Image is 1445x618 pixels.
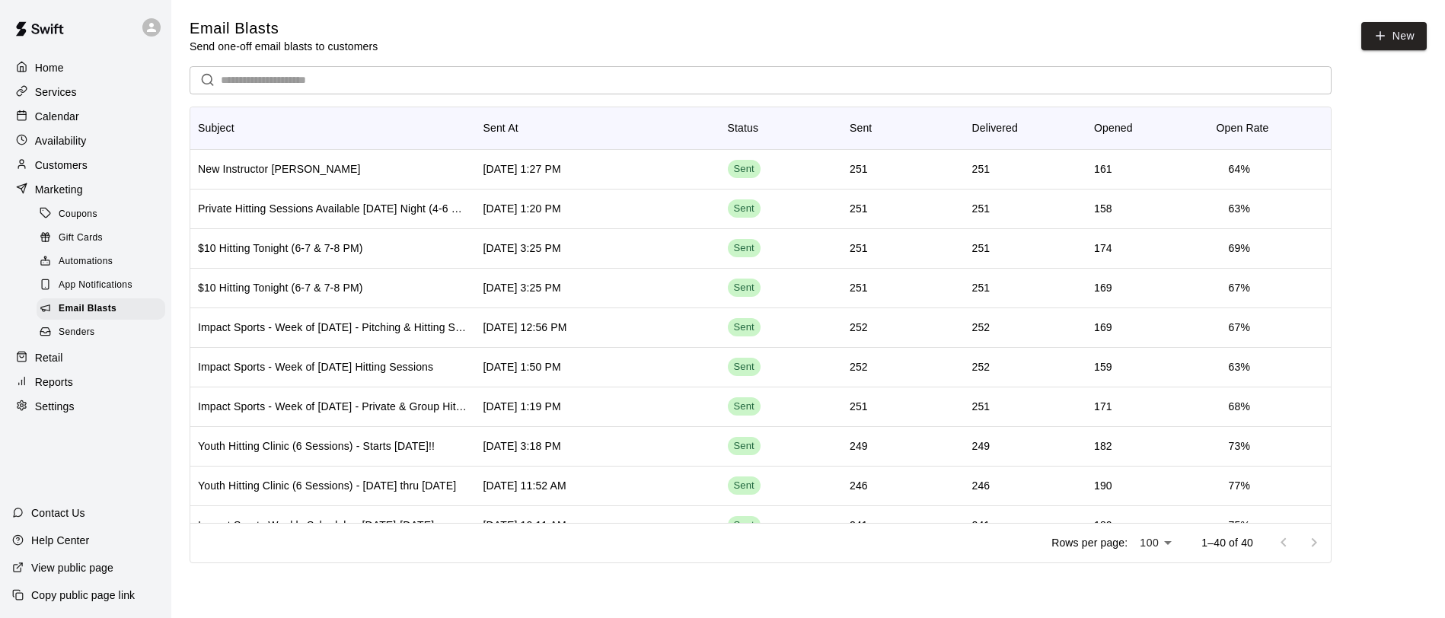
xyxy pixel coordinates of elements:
div: 241 [850,518,868,533]
div: Sent At [476,107,720,149]
div: Open Rate [1209,107,1332,149]
div: 169 [1094,320,1112,335]
p: Rows per page: [1051,535,1128,550]
div: Sep 12 2025, 3:25 PM [483,241,561,256]
div: Jul 13 2025, 1:19 PM [483,399,561,414]
span: App Notifications [59,278,132,293]
div: 169 [1094,280,1112,295]
div: Sent At [483,107,518,149]
div: Opened [1086,107,1209,149]
span: Sent [728,320,761,335]
div: 252 [850,359,868,374]
div: Private Hitting Sessions Available Thursday Night (4-6 PM) [198,201,468,216]
div: Delivered [972,107,1019,149]
span: Sent [728,202,761,216]
a: App Notifications [37,274,171,298]
p: Reports [35,374,73,390]
div: 190 [1094,478,1112,493]
div: Sep 24 2025, 1:20 PM [483,201,561,216]
div: Sep 12 2025, 3:25 PM [483,280,561,295]
div: Sent [842,107,965,149]
div: 251 [972,201,990,216]
span: Sent [728,162,761,177]
a: Marketing [12,178,159,201]
div: Impact Sports Weekly Schedule - April 14th-20th [198,518,434,533]
a: Automations [37,250,171,274]
div: Impact Sports - Week of July 28th Hitting Sessions [198,359,433,374]
div: 182 [1094,438,1112,454]
div: New Instructor Ben Watson [198,161,360,177]
div: Senders [37,322,165,343]
a: Customers [12,154,159,177]
div: 251 [972,399,990,414]
div: Availability [12,129,159,152]
a: Reports [12,371,159,393]
td: 63 % [1217,189,1262,229]
p: Help Center [31,533,89,548]
div: 251 [972,161,990,177]
span: Email Blasts [59,301,116,317]
td: 69 % [1217,228,1262,269]
td: 63 % [1217,347,1262,387]
div: Impact Sports - Week of August 25th - Pitching & Hitting Sessions [198,320,468,335]
p: Marketing [35,182,83,197]
div: 171 [1094,399,1112,414]
span: Automations [59,254,113,269]
p: Home [35,60,64,75]
div: 159 [1094,359,1112,374]
a: Senders [37,321,171,345]
div: 100 [1134,532,1177,554]
div: 174 [1094,241,1112,256]
p: Retail [35,350,63,365]
div: Opened [1094,107,1133,149]
a: Home [12,56,159,79]
div: Gift Cards [37,228,165,249]
p: Send one-off email blasts to customers [190,39,378,54]
div: 246 [972,478,990,493]
div: 180 [1094,518,1112,533]
a: Settings [12,395,159,418]
div: Status [728,107,759,149]
p: Availability [35,133,87,148]
a: Calendar [12,105,159,128]
div: 249 [972,438,990,454]
p: Settings [35,399,75,414]
div: Aug 25 2025, 12:56 PM [483,320,567,335]
p: View public page [31,560,113,575]
p: Copy public page link [31,588,135,603]
div: 251 [850,241,868,256]
div: Services [12,81,159,104]
div: Oct 8 2025, 1:27 PM [483,161,561,177]
div: 252 [972,320,990,335]
div: 241 [972,518,990,533]
span: Coupons [59,207,97,222]
td: 64 % [1217,149,1262,190]
td: 68 % [1217,387,1262,427]
div: 251 [850,280,868,295]
div: Coupons [37,204,165,225]
div: Jun 9 2025, 11:52 AM [483,478,566,493]
div: Delivered [965,107,1087,149]
h5: Email Blasts [190,18,378,39]
a: Retail [12,346,159,369]
span: Sent [728,281,761,295]
div: Email Blasts [37,298,165,320]
a: Coupons [37,202,171,226]
span: Sent [728,400,761,414]
span: Gift Cards [59,231,103,246]
div: App Notifications [37,275,165,296]
div: 251 [850,161,868,177]
div: 251 [850,201,868,216]
div: Subject [198,107,234,149]
div: Sent [850,107,872,149]
div: Apr 13 2025, 10:11 AM [483,518,566,533]
div: Automations [37,251,165,272]
div: 251 [972,241,990,256]
td: 67 % [1217,307,1262,348]
a: New [1361,22,1427,50]
div: 246 [850,478,868,493]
